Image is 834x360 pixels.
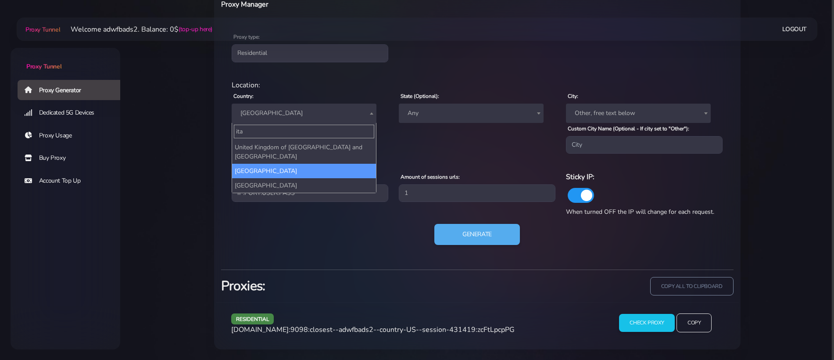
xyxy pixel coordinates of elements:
span: United States of America [237,107,371,119]
span: Other, free text below [571,107,705,119]
input: Check Proxy [619,314,675,332]
label: Country: [233,92,254,100]
span: When turned OFF the IP will change for each request. [566,208,714,216]
a: Proxy Generator [18,80,127,100]
h3: Proxies: [221,277,472,295]
li: Welcome adwfbads2. Balance: 0$ [60,24,212,35]
label: State (Optional): [401,92,439,100]
span: United States of America [232,104,376,123]
input: Copy [677,313,712,332]
a: (top-up here) [179,25,212,34]
a: Logout [782,21,807,37]
span: Any [404,107,538,119]
input: Search [234,125,374,138]
span: [DOMAIN_NAME]:9098:closest--adwfbads2--country-US--session-431419:zcFtLpcpPG [231,325,515,335]
li: [GEOGRAPHIC_DATA] [232,178,376,193]
a: Account Top Up [18,171,127,191]
span: Proxy Tunnel [26,62,61,71]
label: City: [568,92,578,100]
a: Proxy Tunnel [24,22,60,36]
label: Custom City Name (Optional - If city set to "Other"): [568,125,689,133]
div: Proxy Settings: [226,161,728,171]
input: City [566,136,723,154]
span: residential [231,313,274,324]
iframe: Webchat Widget [705,216,823,349]
button: Generate [434,224,520,245]
h6: Sticky IP: [566,171,723,183]
a: Buy Proxy [18,148,127,168]
div: Location: [226,80,728,90]
span: Any [399,104,544,123]
li: [GEOGRAPHIC_DATA] [232,164,376,178]
li: United Kingdom of [GEOGRAPHIC_DATA] and [GEOGRAPHIC_DATA] [232,140,376,164]
a: Dedicated 5G Devices [18,103,127,123]
a: Proxy Usage [18,126,127,146]
span: Proxy Tunnel [25,25,60,34]
span: Other, free text below [566,104,711,123]
a: Proxy Tunnel [11,48,120,71]
label: Amount of sessions urls: [401,173,460,181]
input: copy all to clipboard [650,277,734,296]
